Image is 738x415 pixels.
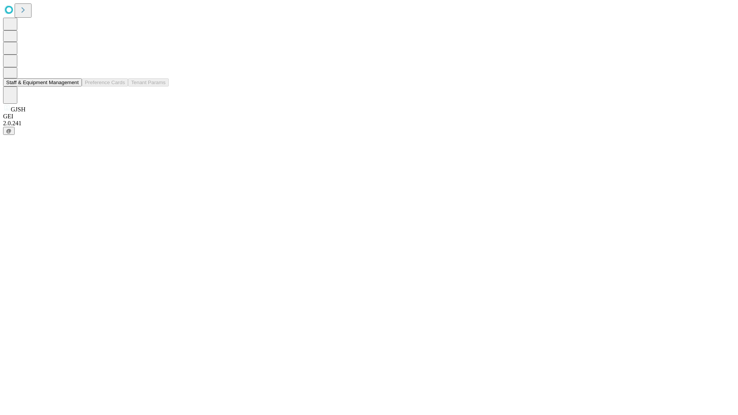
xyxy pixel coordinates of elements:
[3,120,735,127] div: 2.0.241
[3,127,15,135] button: @
[3,78,82,86] button: Staff & Equipment Management
[82,78,128,86] button: Preference Cards
[3,113,735,120] div: GEI
[128,78,169,86] button: Tenant Params
[11,106,25,113] span: GJSH
[6,128,12,134] span: @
